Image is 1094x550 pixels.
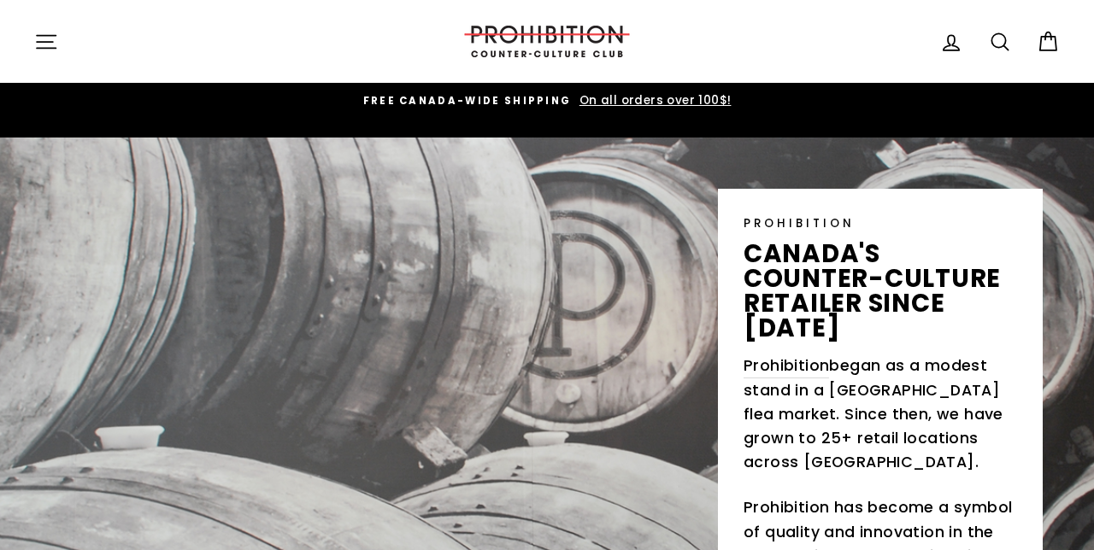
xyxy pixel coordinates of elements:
[363,94,572,108] span: FREE CANADA-WIDE SHIPPING
[462,26,632,57] img: PROHIBITION COUNTER-CULTURE CLUB
[38,91,1056,110] a: FREE CANADA-WIDE SHIPPING On all orders over 100$!
[744,214,1017,232] p: PROHIBITION
[744,354,829,378] a: Prohibition
[575,92,732,108] span: On all orders over 100$!
[744,354,1017,475] p: began as a modest stand in a [GEOGRAPHIC_DATA] flea market. Since then, we have grown to 25+ reta...
[744,241,1017,341] p: canada's counter-culture retailer since [DATE]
